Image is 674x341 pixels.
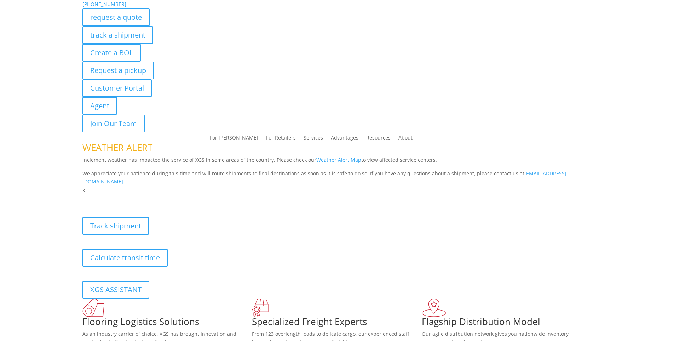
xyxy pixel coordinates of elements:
p: Inclement weather has impacted the service of XGS in some areas of the country. Please check our ... [82,156,592,169]
p: We appreciate your patience during this time and will route shipments to final destinations as so... [82,169,592,186]
a: track a shipment [82,26,153,44]
a: Customer Portal [82,79,152,97]
a: Calculate transit time [82,249,168,267]
a: Services [304,135,323,143]
a: Join Our Team [82,115,145,132]
img: xgs-icon-total-supply-chain-intelligence-red [82,299,104,317]
a: Agent [82,97,117,115]
a: For [PERSON_NAME] [210,135,258,143]
a: Resources [366,135,391,143]
a: Request a pickup [82,62,154,79]
a: Track shipment [82,217,149,235]
a: About [398,135,413,143]
h1: Specialized Freight Experts [252,317,422,330]
a: Advantages [331,135,358,143]
h1: Flagship Distribution Model [422,317,592,330]
p: x [82,186,592,194]
a: XGS ASSISTANT [82,281,149,299]
img: xgs-icon-focused-on-flooring-red [252,299,269,317]
a: Weather Alert Map [316,157,361,163]
a: Create a BOL [82,44,141,62]
span: WEATHER ALERT [82,141,152,154]
a: request a quote [82,8,150,26]
img: xgs-icon-flagship-distribution-model-red [422,299,446,317]
b: Visibility, transparency, and control for your entire supply chain. [82,195,240,202]
a: [PHONE_NUMBER] [82,1,126,7]
h1: Flooring Logistics Solutions [82,317,252,330]
a: For Retailers [266,135,296,143]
